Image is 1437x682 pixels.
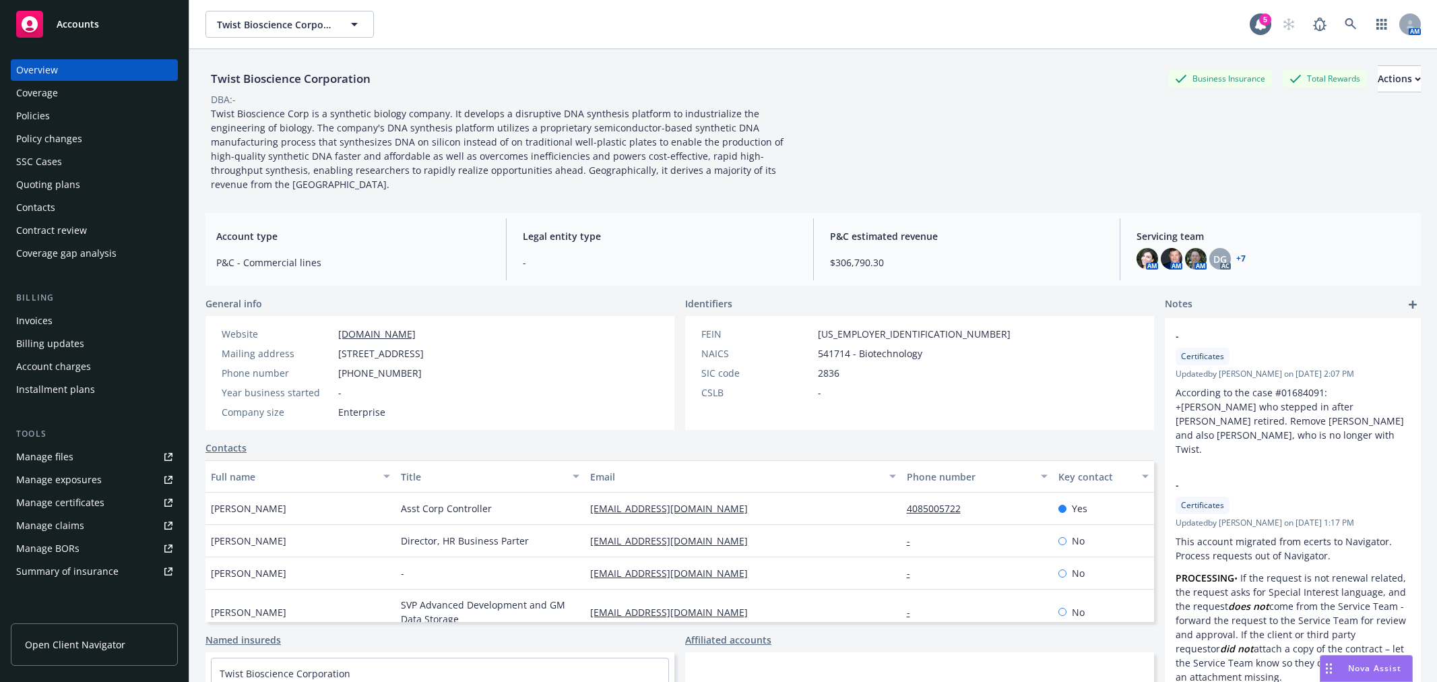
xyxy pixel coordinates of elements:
[1176,534,1410,563] p: This account migrated from ecerts to Navigator. Process requests out of Navigator.
[1176,385,1410,456] p: According to the case #01684091: +[PERSON_NAME] who stepped in after [PERSON_NAME] retired. Remov...
[1405,297,1421,313] a: add
[11,197,178,218] a: Contacts
[11,427,178,441] div: Tools
[216,229,490,243] span: Account type
[401,598,580,626] span: SVP Advanced Development and GM Data Storage
[1072,534,1085,548] span: No
[1072,566,1085,580] span: No
[16,174,80,195] div: Quoting plans
[901,460,1053,493] button: Phone number
[590,534,759,547] a: [EMAIL_ADDRESS][DOMAIN_NAME]
[11,333,178,354] a: Billing updates
[590,567,759,580] a: [EMAIL_ADDRESS][DOMAIN_NAME]
[11,243,178,264] a: Coverage gap analysis
[222,405,333,419] div: Company size
[338,385,342,400] span: -
[222,385,333,400] div: Year business started
[1320,655,1413,682] button: Nova Assist
[523,255,796,270] span: -
[1181,499,1224,511] span: Certificates
[11,59,178,81] a: Overview
[1176,368,1410,380] span: Updated by [PERSON_NAME] on [DATE] 2:07 PM
[338,346,424,361] span: [STREET_ADDRESS]
[395,460,585,493] button: Title
[1259,13,1271,26] div: 5
[211,534,286,548] span: [PERSON_NAME]
[818,327,1011,341] span: [US_EMPLOYER_IDENTIFICATION_NUMBER]
[222,346,333,361] div: Mailing address
[1220,642,1254,655] em: did not
[1236,255,1246,263] a: +7
[1165,318,1421,467] div: -CertificatesUpdatedby [PERSON_NAME] on [DATE] 2:07 PMAccording to the case #01684091: +[PERSON_N...
[818,385,821,400] span: -
[685,633,771,647] a: Affiliated accounts
[11,128,178,150] a: Policy changes
[1378,65,1421,92] button: Actions
[1306,11,1333,38] a: Report a Bug
[1072,605,1085,619] span: No
[16,310,53,332] div: Invoices
[590,470,881,484] div: Email
[11,469,178,491] a: Manage exposures
[1053,460,1154,493] button: Key contact
[1320,656,1337,681] div: Drag to move
[338,405,385,419] span: Enterprise
[205,11,374,38] button: Twist Bioscience Corporation
[830,229,1104,243] span: P&C estimated revenue
[401,501,492,516] span: Asst Corp Controller
[1181,350,1224,363] span: Certificates
[11,446,178,468] a: Manage files
[11,356,178,377] a: Account charges
[220,667,350,680] a: Twist Bioscience Corporation
[57,19,99,30] span: Accounts
[1176,329,1375,343] span: -
[16,128,82,150] div: Policy changes
[11,561,178,582] a: Summary of insurance
[11,492,178,514] a: Manage certificates
[11,5,178,43] a: Accounts
[907,606,921,619] a: -
[16,469,102,491] div: Manage exposures
[590,502,759,515] a: [EMAIL_ADDRESS][DOMAIN_NAME]
[907,470,1033,484] div: Phone number
[205,297,262,311] span: General info
[1375,329,1391,345] a: edit
[1161,248,1182,270] img: photo
[1176,571,1234,584] strong: PROCESSING
[1168,70,1272,87] div: Business Insurance
[16,379,95,400] div: Installment plans
[401,534,529,548] span: Director, HR Business Parter
[11,82,178,104] a: Coverage
[205,70,376,88] div: Twist Bioscience Corporation
[11,538,178,559] a: Manage BORs
[1176,517,1410,529] span: Updated by [PERSON_NAME] on [DATE] 1:17 PM
[16,243,117,264] div: Coverage gap analysis
[1137,229,1410,243] span: Servicing team
[211,107,786,191] span: Twist Bioscience Corp is a synthetic biology company. It develops a disruptive DNA synthesis plat...
[701,346,812,361] div: NAICS
[1165,297,1192,313] span: Notes
[701,327,812,341] div: FEIN
[16,538,79,559] div: Manage BORs
[25,638,125,652] span: Open Client Navigator
[16,492,104,514] div: Manage certificates
[1394,329,1410,345] a: remove
[16,446,73,468] div: Manage files
[16,105,50,127] div: Policies
[205,460,395,493] button: Full name
[205,441,247,455] a: Contacts
[1213,252,1227,266] span: DG
[701,366,812,380] div: SIC code
[830,255,1104,270] span: $306,790.30
[16,561,119,582] div: Summary of insurance
[16,59,58,81] div: Overview
[211,470,375,484] div: Full name
[1375,478,1391,494] a: edit
[16,333,84,354] div: Billing updates
[818,346,922,361] span: 541714 - Biotechnology
[401,470,565,484] div: Title
[1394,478,1410,494] a: remove
[907,567,921,580] a: -
[1368,11,1395,38] a: Switch app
